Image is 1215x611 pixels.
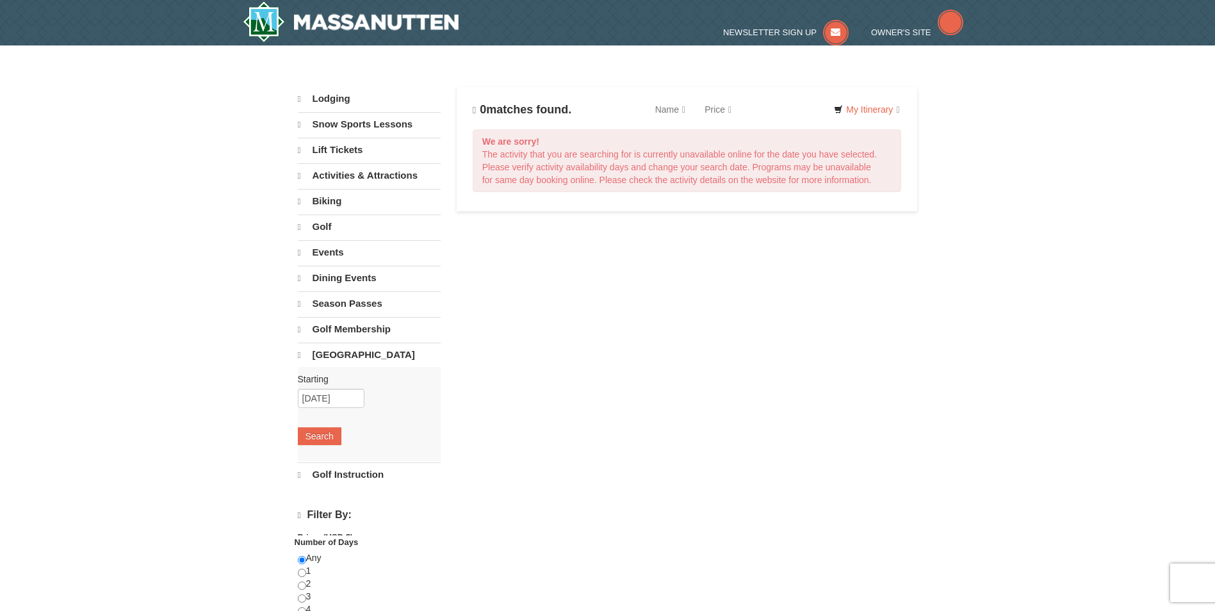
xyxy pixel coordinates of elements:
strong: We are sorry! [482,136,539,147]
a: Lift Tickets [298,138,441,162]
a: Biking [298,189,441,213]
a: Price [695,97,741,122]
a: Lodging [298,87,441,111]
a: Snow Sports Lessons [298,112,441,136]
a: Golf Membership [298,317,441,341]
img: Massanutten Resort Logo [243,1,459,42]
strong: Price: (USD $) [298,532,354,542]
a: Golf [298,215,441,239]
a: Activities & Attractions [298,163,441,188]
a: Owner's Site [871,28,963,37]
a: [GEOGRAPHIC_DATA] [298,343,441,367]
a: My Itinerary [826,100,908,119]
a: Newsletter Sign Up [723,28,849,37]
a: Golf Instruction [298,462,441,487]
button: Search [298,427,341,445]
a: Season Passes [298,291,441,316]
strong: Number of Days [295,537,359,547]
span: Owner's Site [871,28,931,37]
a: Dining Events [298,266,441,290]
h4: Filter By: [298,509,441,521]
label: Starting [298,373,431,386]
a: Events [298,240,441,265]
a: Name [646,97,695,122]
a: Massanutten Resort [243,1,459,42]
div: The activity that you are searching for is currently unavailable online for the date you have sel... [473,129,902,192]
span: Newsletter Sign Up [723,28,817,37]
